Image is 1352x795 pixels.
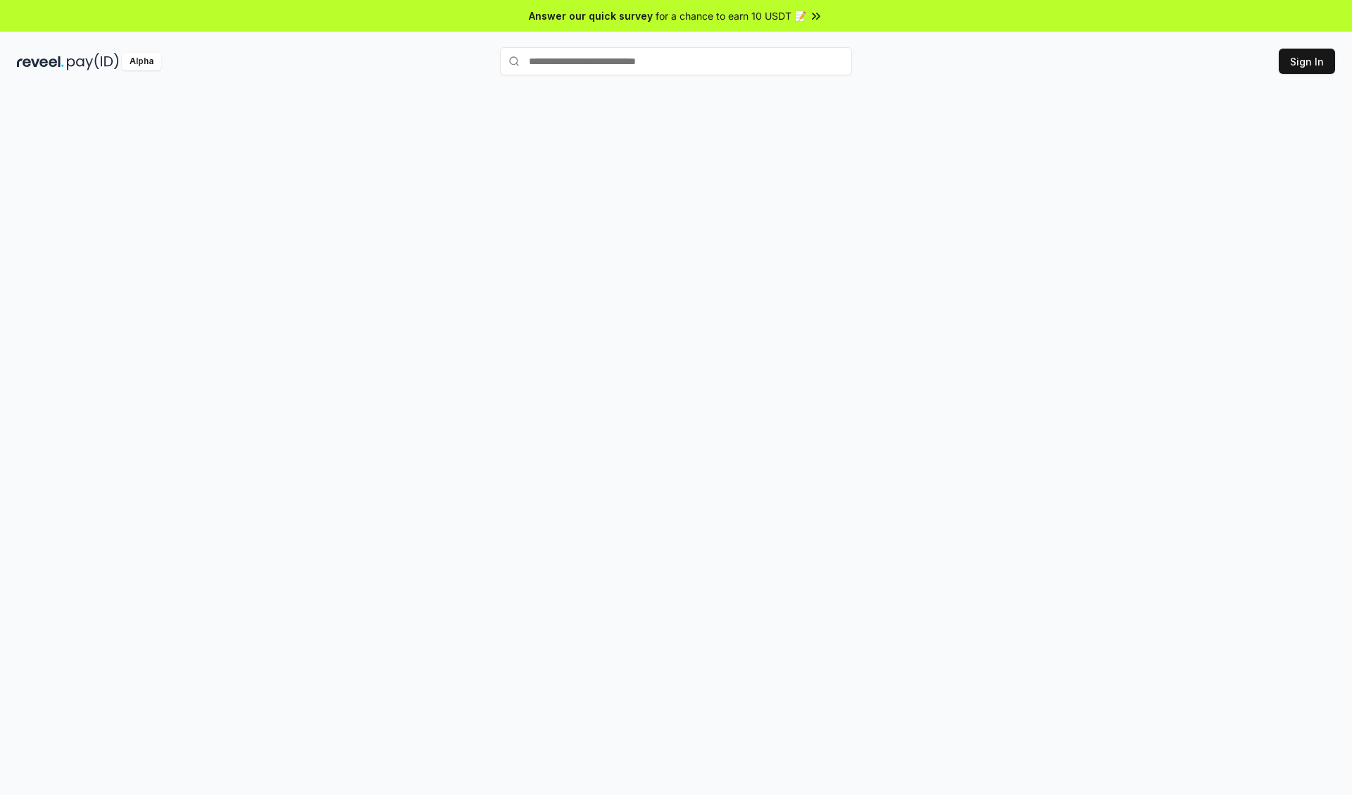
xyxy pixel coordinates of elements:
span: Answer our quick survey [529,8,653,23]
button: Sign In [1279,49,1335,74]
span: for a chance to earn 10 USDT 📝 [656,8,806,23]
img: reveel_dark [17,53,64,70]
img: pay_id [67,53,119,70]
div: Alpha [122,53,161,70]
